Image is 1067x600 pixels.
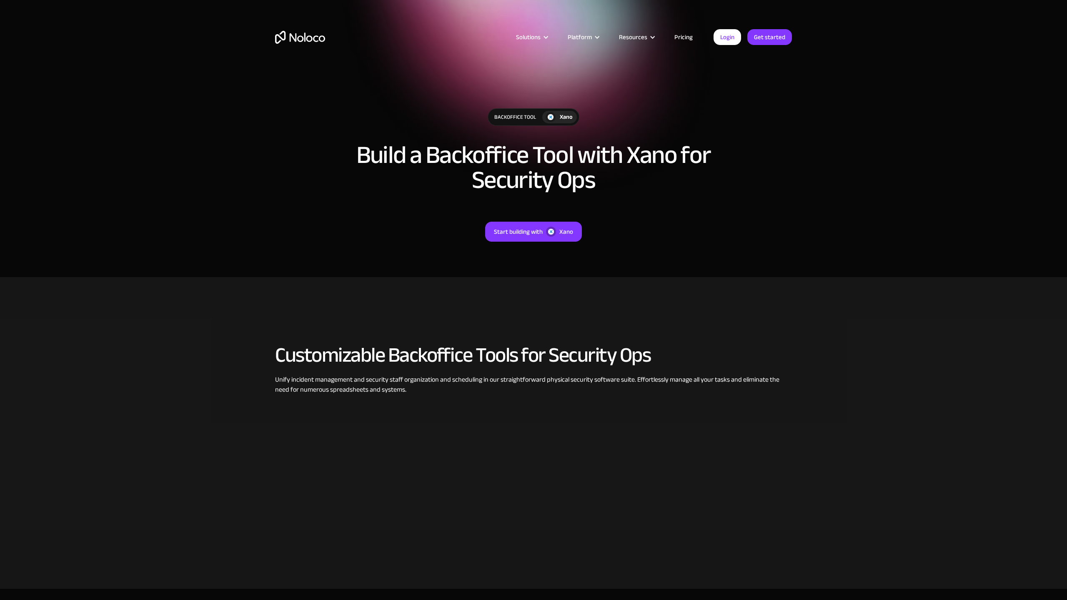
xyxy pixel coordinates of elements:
a: Pricing [664,32,703,42]
a: Get started [747,29,792,45]
a: home [275,31,325,44]
a: Login [714,29,741,45]
div: Start building with [494,226,543,237]
div: Platform [557,32,609,42]
h1: Build a Backoffice Tool with Xano for Security Ops [346,142,721,192]
div: Platform [568,32,592,42]
div: Solutions [506,32,557,42]
a: Start building withXano [485,222,582,242]
div: Resources [619,32,647,42]
div: Resources [609,32,664,42]
div: Xano [559,226,573,237]
h2: Customizable Backoffice Tools for Security Ops [275,344,792,366]
div: Unify incident management and security staff organization and scheduling in our straightforward p... [275,375,792,395]
div: Backoffice Tool [488,109,542,125]
div: Solutions [516,32,541,42]
div: Xano [560,112,573,122]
